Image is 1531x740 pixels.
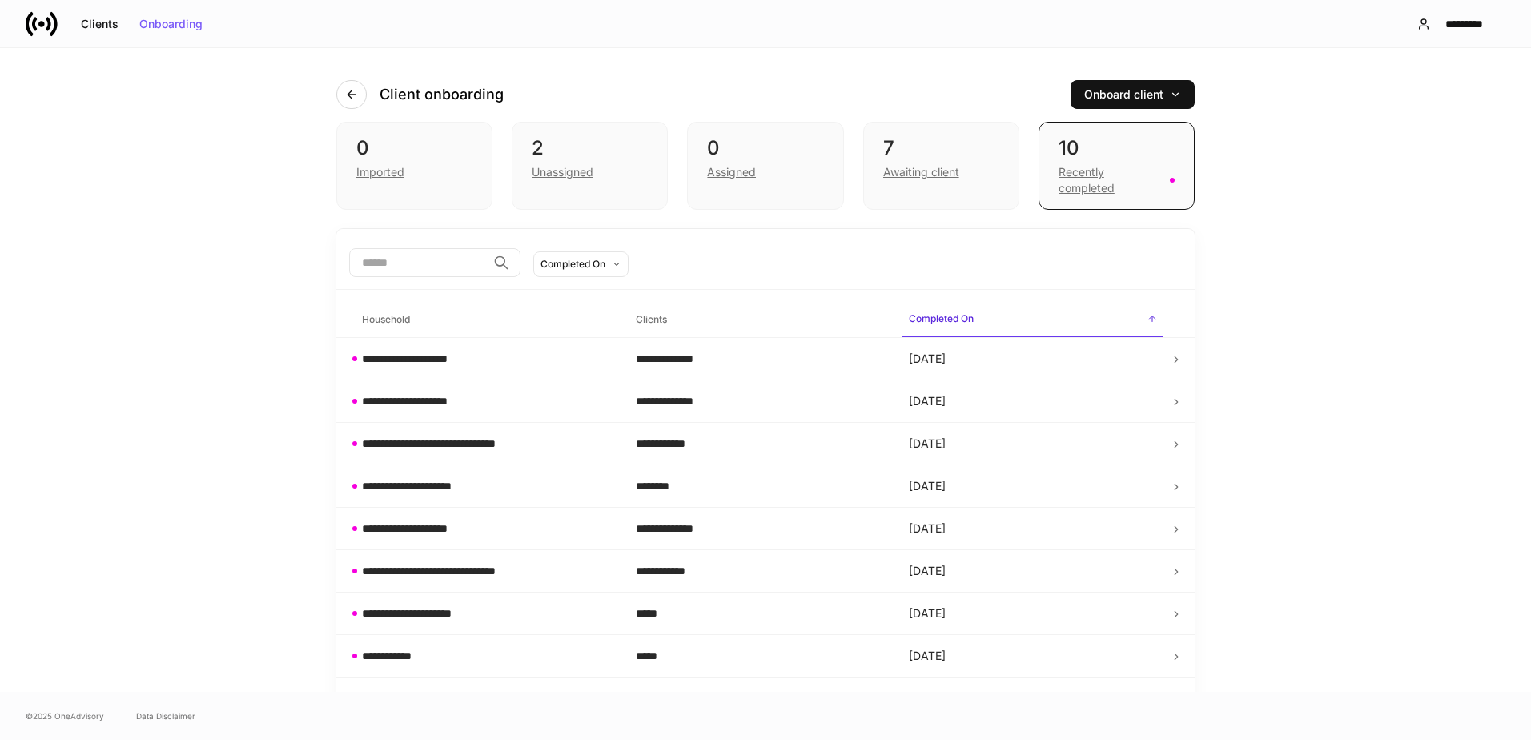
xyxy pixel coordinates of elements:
div: 0Assigned [687,122,843,210]
button: Onboard client [1071,80,1195,109]
div: Imported [356,164,404,180]
td: [DATE] [896,508,1170,550]
td: [DATE] [896,635,1170,678]
h6: Clients [636,312,667,327]
div: Assigned [707,164,756,180]
button: Clients [70,11,129,37]
div: Unassigned [532,164,593,180]
h6: Household [362,312,410,327]
div: 0Imported [336,122,492,210]
div: Completed On [540,256,605,271]
div: Clients [81,18,119,30]
a: Data Disclaimer [136,710,195,722]
div: 10Recently completed [1039,122,1195,210]
td: [DATE] [896,380,1170,423]
td: [DATE] [896,465,1170,508]
span: Household [356,304,617,336]
div: 2Unassigned [512,122,668,210]
div: 7Awaiting client [863,122,1019,210]
td: [DATE] [896,678,1170,720]
div: Onboard client [1084,89,1181,100]
div: Onboarding [139,18,203,30]
div: Recently completed [1059,164,1160,196]
h6: Completed On [909,311,974,326]
button: Completed On [533,251,629,277]
h4: Client onboarding [380,85,504,104]
td: [DATE] [896,423,1170,465]
div: 10 [1059,135,1175,161]
div: 0 [356,135,472,161]
span: © 2025 OneAdvisory [26,710,104,722]
td: [DATE] [896,593,1170,635]
span: Completed On [902,303,1163,337]
div: Awaiting client [883,164,959,180]
div: 2 [532,135,648,161]
button: Onboarding [129,11,213,37]
div: 7 [883,135,999,161]
td: [DATE] [896,338,1170,380]
div: 0 [707,135,823,161]
span: Clients [629,304,890,336]
td: [DATE] [896,550,1170,593]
